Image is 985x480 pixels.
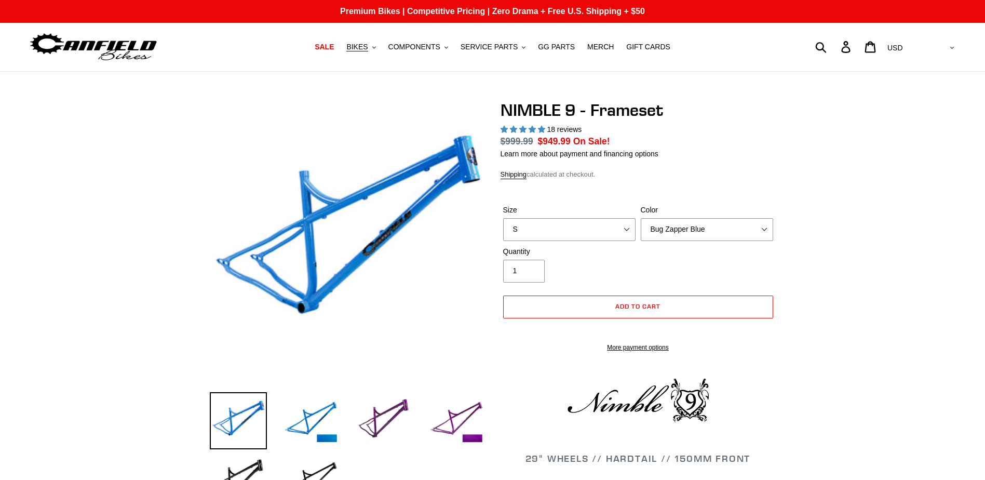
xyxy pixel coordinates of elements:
h1: NIMBLE 9 - Frameset [501,100,776,120]
span: On Sale! [573,135,610,148]
img: NIMBLE 9 - Frameset [212,102,483,374]
a: SALE [309,40,339,54]
div: calculated at checkout. [501,169,776,180]
a: Shipping [501,170,527,179]
span: $949.99 [538,136,571,146]
span: COMPONENTS [388,43,440,51]
span: 29" WHEELS // HARDTAIL // 150MM FRONT [525,452,751,464]
label: Color [641,205,773,216]
span: Add to cart [615,302,660,310]
img: Load image into Gallery viewer, NIMBLE 9 - Frameset [282,392,340,449]
img: Canfield Bikes [29,31,158,63]
span: GG PARTS [538,43,575,51]
img: Load image into Gallery viewer, NIMBLE 9 - Frameset [428,392,485,449]
span: BIKES [346,43,368,51]
a: GIFT CARDS [621,40,676,54]
button: SERVICE PARTS [455,40,531,54]
span: 4.89 stars [501,125,547,134]
label: Size [503,205,636,216]
span: GIFT CARDS [626,43,670,51]
button: BIKES [341,40,381,54]
span: MERCH [587,43,614,51]
a: More payment options [503,343,773,352]
img: Load image into Gallery viewer, NIMBLE 9 - Frameset [355,392,412,449]
input: Search [821,35,847,58]
a: Learn more about payment and financing options [501,150,658,158]
a: GG PARTS [533,40,580,54]
label: Quantity [503,246,636,257]
s: $999.99 [501,136,533,146]
button: Add to cart [503,296,773,318]
button: COMPONENTS [383,40,453,54]
img: Load image into Gallery viewer, NIMBLE 9 - Frameset [210,392,267,449]
span: 18 reviews [547,125,582,134]
span: SALE [315,43,334,51]
span: SERVICE PARTS [461,43,518,51]
a: MERCH [582,40,619,54]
